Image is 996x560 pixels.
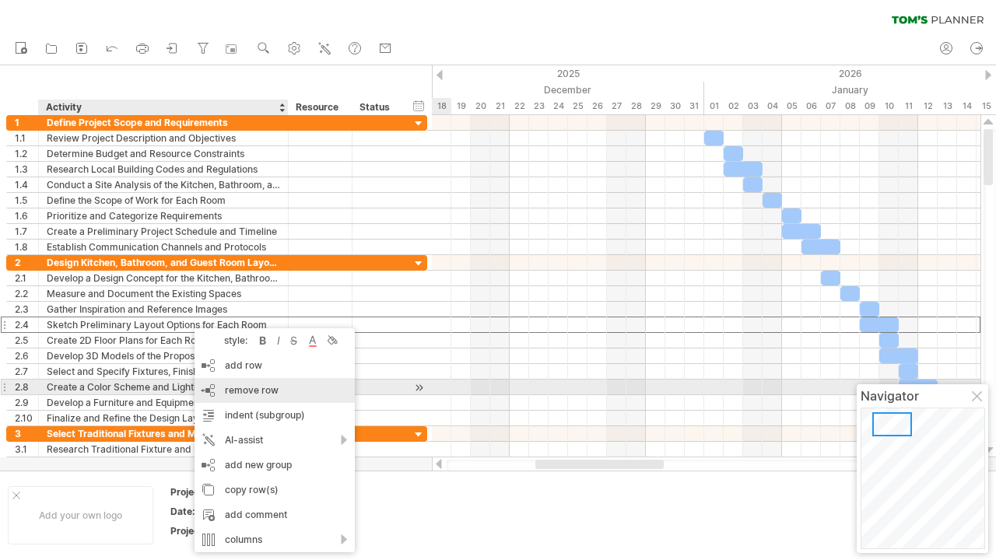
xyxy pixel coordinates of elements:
[15,177,38,192] div: 1.4
[15,333,38,348] div: 2.5
[170,505,256,518] div: Date:
[665,98,685,114] div: Tuesday, 30 December 2025
[47,177,280,192] div: Conduct a Site Analysis of the Kitchen, Bathroom, and Guest Room
[15,146,38,161] div: 1.2
[782,98,801,114] div: Monday, 5 January 2026
[225,384,279,396] span: remove row
[47,380,280,394] div: Create a Color Scheme and Lighting Plan for Each Room
[170,524,256,537] div: Project Number
[47,411,280,425] div: Finalize and Refine the Design Layouts and Plans
[359,100,394,115] div: Status
[471,98,490,114] div: Saturday, 20 December 2025
[15,115,38,130] div: 1
[15,193,38,208] div: 1.5
[821,98,840,114] div: Wednesday, 7 January 2026
[587,98,607,114] div: Friday, 26 December 2025
[15,411,38,425] div: 2.10
[938,98,957,114] div: Tuesday, 13 January 2026
[957,98,977,114] div: Wednesday, 14 January 2026
[15,348,38,363] div: 2.6
[47,317,280,332] div: Sketch Preliminary Layout Options for Each Room
[195,478,355,502] div: copy row(s)
[879,98,899,114] div: Saturday, 10 January 2026
[15,364,38,379] div: 2.7
[15,426,38,441] div: 3
[15,131,38,145] div: 1.1
[170,485,256,499] div: Project:
[47,302,280,317] div: Gather Inspiration and Reference Images
[47,364,280,379] div: Select and Specify Fixtures, Finishes, and Materials
[47,131,280,145] div: Review Project Description and Objectives
[201,334,255,346] div: style:
[47,255,280,270] div: Design Kitchen, Bathroom, and Guest Room Layouts
[47,395,280,410] div: Develop a Furniture and Equipment Plan for Each Room
[899,98,918,114] div: Sunday, 11 January 2026
[626,98,646,114] div: Sunday, 28 December 2025
[840,98,860,114] div: Thursday, 8 January 2026
[15,224,38,239] div: 1.7
[195,403,355,428] div: indent (subgroup)
[15,208,38,223] div: 1.6
[47,333,280,348] div: Create 2D Floor Plans for Each Room
[15,302,38,317] div: 2.3
[432,98,451,114] div: Thursday, 18 December 2025
[47,442,280,457] div: Research Traditional Fixture and Material Options
[743,98,763,114] div: Saturday, 3 January 2026
[195,353,355,378] div: add row
[47,348,280,363] div: Develop 3D Models of the Proposed Layouts
[195,428,355,453] div: AI-assist
[8,486,153,544] div: Add your own logo
[15,442,38,457] div: 3.1
[46,100,279,115] div: Activity
[568,98,587,114] div: Thursday, 25 December 2025
[549,98,568,114] div: Wednesday, 24 December 2025
[15,317,38,332] div: 2.4
[195,453,355,478] div: add new group
[412,380,426,396] div: scroll to activity
[451,98,471,114] div: Friday, 19 December 2025
[47,146,280,161] div: Determine Budget and Resource Constraints
[47,240,280,254] div: Establish Communication Channels and Protocols
[704,98,724,114] div: Thursday, 1 January 2026
[724,98,743,114] div: Friday, 2 January 2026
[529,98,549,114] div: Tuesday, 23 December 2025
[490,98,510,114] div: Sunday, 21 December 2025
[510,98,529,114] div: Monday, 22 December 2025
[296,100,343,115] div: Resource
[195,502,355,527] div: add comment
[47,162,280,177] div: Research Local Building Codes and Regulations
[195,527,355,552] div: columns
[977,98,996,114] div: Thursday, 15 January 2026
[861,388,984,404] div: Navigator
[47,193,280,208] div: Define the Scope of Work for Each Room
[646,98,665,114] div: Monday, 29 December 2025
[47,271,280,285] div: Develop a Design Concept for the Kitchen, Bathroom, and Guest Room
[763,98,782,114] div: Sunday, 4 January 2026
[15,162,38,177] div: 1.3
[685,98,704,114] div: Wednesday, 31 December 2025
[47,286,280,301] div: Measure and Document the Existing Spaces
[15,255,38,270] div: 2
[607,98,626,114] div: Saturday, 27 December 2025
[918,98,938,114] div: Monday, 12 January 2026
[47,208,280,223] div: Prioritize and Categorize Requirements
[15,380,38,394] div: 2.8
[15,271,38,285] div: 2.1
[801,98,821,114] div: Tuesday, 6 January 2026
[47,115,280,130] div: Define Project Scope and Requirements
[47,426,280,441] div: Select Traditional Fixtures and Materials
[15,240,38,254] div: 1.8
[15,395,38,410] div: 2.9
[15,286,38,301] div: 2.2
[860,98,879,114] div: Friday, 9 January 2026
[47,224,280,239] div: Create a Preliminary Project Schedule and Timeline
